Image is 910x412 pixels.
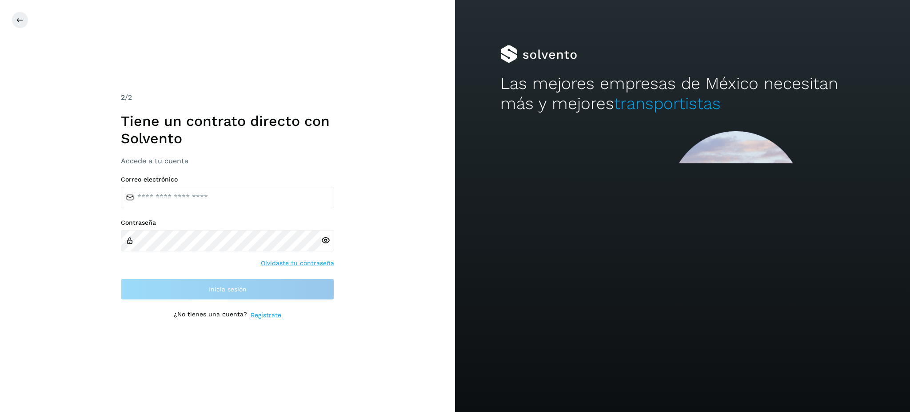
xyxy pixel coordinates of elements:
label: Contraseña [121,219,334,226]
a: Olvidaste tu contraseña [261,259,334,268]
span: transportistas [614,94,721,113]
button: Inicia sesión [121,279,334,300]
a: Regístrate [251,311,281,320]
label: Correo electrónico [121,176,334,183]
span: Inicia sesión [209,286,247,292]
h2: Las mejores empresas de México necesitan más y mejores [500,74,864,113]
span: 2 [121,93,125,101]
div: /2 [121,92,334,103]
h1: Tiene un contrato directo con Solvento [121,113,334,147]
p: ¿No tienes una cuenta? [174,311,247,320]
h3: Accede a tu cuenta [121,157,334,165]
